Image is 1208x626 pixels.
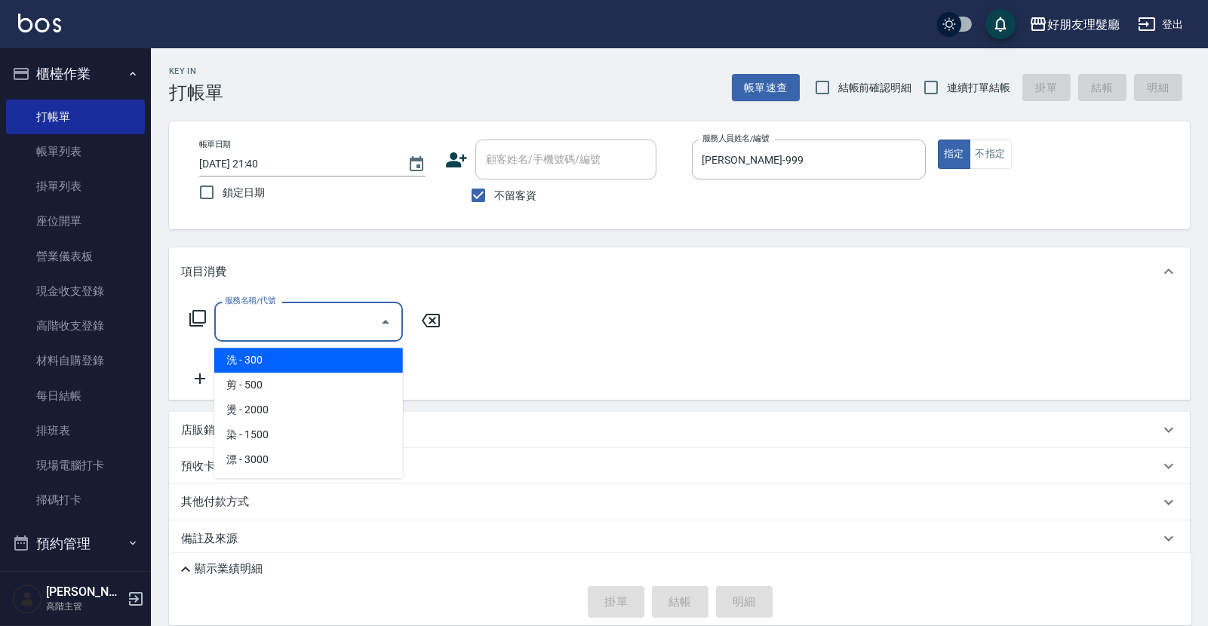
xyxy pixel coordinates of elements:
p: 顯示業績明細 [195,561,263,577]
h3: 打帳單 [169,82,223,103]
a: 打帳單 [6,100,145,134]
a: 帳單列表 [6,134,145,169]
a: 掃碼打卡 [6,483,145,517]
label: 服務名稱/代號 [225,295,275,306]
p: 其他付款方式 [181,494,257,511]
a: 材料自購登錄 [6,343,145,378]
a: 每日結帳 [6,379,145,413]
button: Close [373,310,398,334]
div: 其他付款方式 [169,484,1190,520]
p: 高階主管 [46,600,123,613]
span: 鎖定日期 [223,185,265,201]
span: 剪 - 500 [214,373,403,397]
p: 預收卡販賣 [181,459,238,474]
h2: Key In [169,66,223,76]
button: 帳單速查 [732,74,800,102]
a: 排班表 [6,413,145,448]
span: 結帳前確認明細 [838,80,912,96]
p: 店販銷售 [181,422,226,438]
a: 現場電腦打卡 [6,448,145,483]
a: 現金收支登錄 [6,274,145,308]
a: 座位開單 [6,204,145,238]
img: Logo [18,14,61,32]
button: 櫃檯作業 [6,54,145,94]
div: 項目消費 [169,247,1190,296]
span: 燙 - 2000 [214,397,403,422]
label: 服務人員姓名/編號 [702,133,769,144]
button: 登出 [1132,11,1190,38]
input: YYYY/MM/DD hh:mm [199,152,392,176]
span: 漂 - 3000 [214,447,403,472]
span: 洗 - 300 [214,348,403,373]
button: 預約管理 [6,524,145,563]
div: 預收卡販賣 [169,448,1190,484]
p: 項目消費 [181,264,226,280]
div: 店販銷售 [169,412,1190,448]
img: Person [12,584,42,614]
button: save [985,9,1016,39]
a: 營業儀表板 [6,239,145,274]
button: 好朋友理髮廳 [1023,9,1126,40]
button: 報表及分析 [6,563,145,602]
div: 好朋友理髮廳 [1047,15,1120,34]
a: 掛單列表 [6,169,145,204]
span: 不留客資 [494,188,536,204]
button: Choose date, selected date is 2025-10-10 [398,146,435,183]
a: 高階收支登錄 [6,308,145,343]
span: 連續打單結帳 [947,80,1010,96]
h5: [PERSON_NAME] [46,585,123,600]
label: 帳單日期 [199,139,231,150]
p: 備註及來源 [181,531,238,547]
button: 指定 [938,140,970,169]
span: 染 - 1500 [214,422,403,447]
div: 備註及來源 [169,520,1190,557]
button: 不指定 [970,140,1012,169]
